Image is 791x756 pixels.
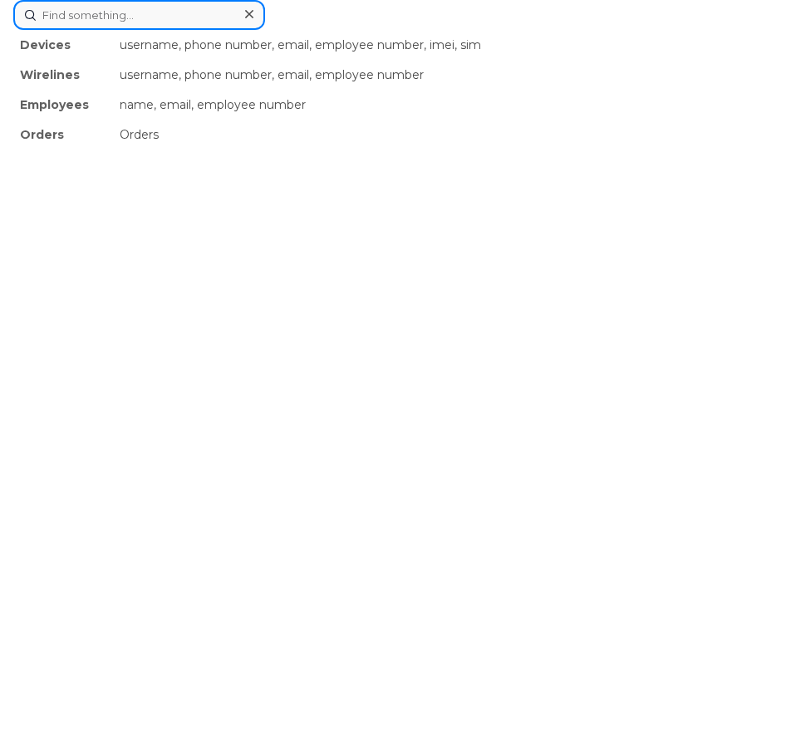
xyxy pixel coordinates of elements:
div: Wirelines [13,60,113,90]
div: username, phone number, email, employee number, imei, sim [113,30,778,60]
iframe: Messenger Launcher [719,684,779,744]
div: Orders [13,120,113,150]
div: Orders [113,120,778,150]
div: Employees [13,90,113,120]
div: Devices [13,30,113,60]
div: name, email, employee number [113,90,778,120]
div: username, phone number, email, employee number [113,60,778,90]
